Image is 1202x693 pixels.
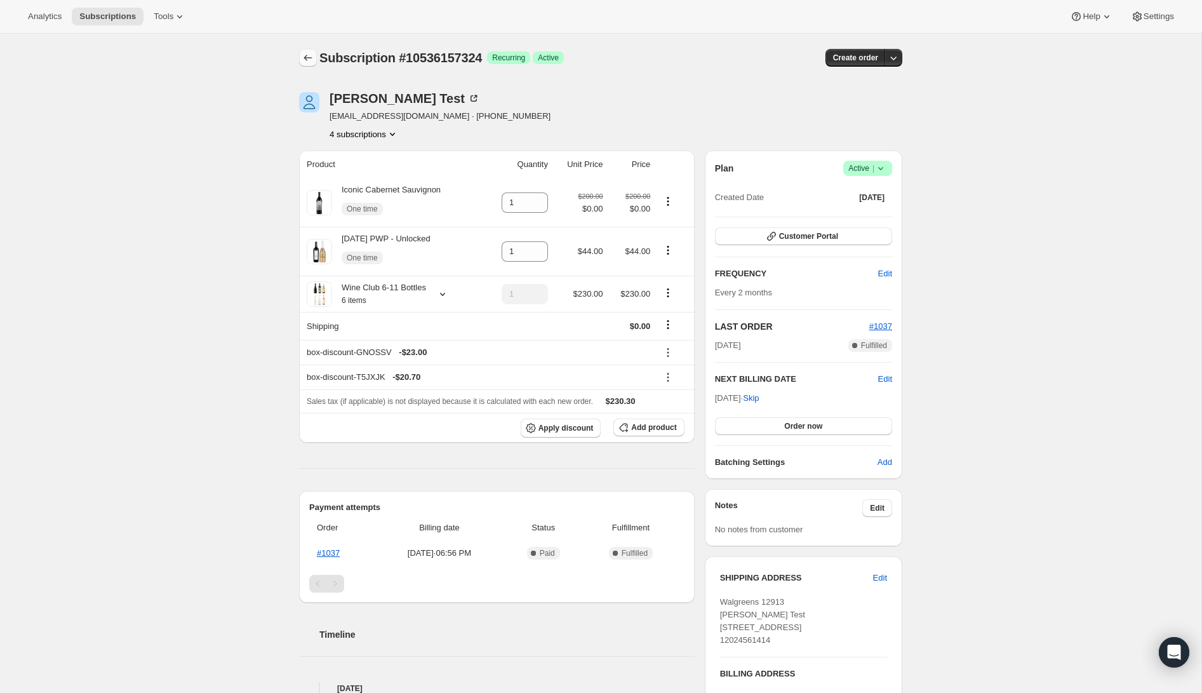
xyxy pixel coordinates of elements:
[715,525,803,534] span: No notes from customer
[330,128,399,140] button: Product actions
[146,8,194,25] button: Tools
[620,289,650,299] span: $230.00
[861,340,887,351] span: Fulfilled
[658,243,678,257] button: Product actions
[606,396,636,406] span: $230.30
[715,288,772,297] span: Every 2 months
[851,189,892,206] button: [DATE]
[611,203,651,215] span: $0.00
[79,11,136,22] span: Subscriptions
[872,163,874,173] span: |
[309,575,684,593] nav: Pagination
[538,53,559,63] span: Active
[573,289,603,299] span: $230.00
[825,49,886,67] button: Create order
[869,321,892,331] a: #1037
[509,521,577,534] span: Status
[330,92,480,105] div: [PERSON_NAME] Test
[399,346,427,359] span: - $23.00
[870,503,885,513] span: Edit
[878,456,892,469] span: Add
[715,267,878,280] h2: FREQUENCY
[377,521,502,534] span: Billing date
[715,417,892,435] button: Order now
[658,286,678,300] button: Product actions
[521,419,601,438] button: Apply discount
[625,192,650,200] small: $200.00
[319,628,695,641] h2: Timeline
[585,521,676,534] span: Fulfillment
[342,296,366,305] small: 6 items
[307,346,650,359] div: box-discount-GNOSSV
[377,547,502,560] span: [DATE] · 06:56 PM
[1062,8,1120,25] button: Help
[720,668,887,680] h3: BILLING ADDRESS
[878,267,892,280] span: Edit
[483,151,552,178] th: Quantity
[715,162,734,175] h2: Plan
[309,514,373,542] th: Order
[859,192,885,203] span: [DATE]
[715,499,863,517] h3: Notes
[833,53,878,63] span: Create order
[630,321,651,331] span: $0.00
[1083,11,1100,22] span: Help
[72,8,144,25] button: Subscriptions
[307,371,650,384] div: box-discount-T5JXJK
[631,422,676,433] span: Add product
[307,397,593,406] span: Sales tax (if applicable) is not displayed because it is calculated with each new order.
[578,246,603,256] span: $44.00
[347,253,378,263] span: One time
[1144,11,1174,22] span: Settings
[154,11,173,22] span: Tools
[715,191,764,204] span: Created Date
[878,373,892,386] button: Edit
[658,194,678,208] button: Product actions
[319,51,482,65] span: Subscription #10536157324
[735,388,766,408] button: Skip
[330,110,551,123] span: [EMAIL_ADDRESS][DOMAIN_NAME] · [PHONE_NUMBER]
[613,419,684,436] button: Add product
[540,548,555,558] span: Paid
[658,318,678,332] button: Shipping actions
[392,371,420,384] span: - $20.70
[1159,637,1189,668] div: Open Intercom Messenger
[715,373,878,386] h2: NEXT BILLING DATE
[865,568,895,588] button: Edit
[20,8,69,25] button: Analytics
[715,456,878,469] h6: Batching Settings
[552,151,607,178] th: Unit Price
[720,597,805,645] span: Walgreens 12913 [PERSON_NAME] Test [STREET_ADDRESS] 12024561414
[715,393,759,403] span: [DATE] ·
[873,572,887,584] span: Edit
[299,151,483,178] th: Product
[743,392,759,405] span: Skip
[299,312,483,340] th: Shipping
[299,49,317,67] button: Subscriptions
[869,320,892,333] button: #1037
[715,339,741,352] span: [DATE]
[332,232,431,271] div: [DATE] PWP - Unlocked
[871,264,900,284] button: Edit
[578,203,603,215] span: $0.00
[784,421,822,431] span: Order now
[332,184,441,222] div: Iconic Cabernet Sauvignon
[309,501,684,514] h2: Payment attempts
[715,227,892,245] button: Customer Portal
[578,192,603,200] small: $200.00
[492,53,525,63] span: Recurring
[28,11,62,22] span: Analytics
[1123,8,1182,25] button: Settings
[607,151,655,178] th: Price
[848,162,887,175] span: Active
[870,452,900,473] button: Add
[625,246,651,256] span: $44.00
[715,320,869,333] h2: LAST ORDER
[317,548,340,558] a: #1037
[347,204,378,214] span: One time
[779,231,838,241] span: Customer Portal
[720,572,873,584] h3: SHIPPING ADDRESS
[862,499,892,517] button: Edit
